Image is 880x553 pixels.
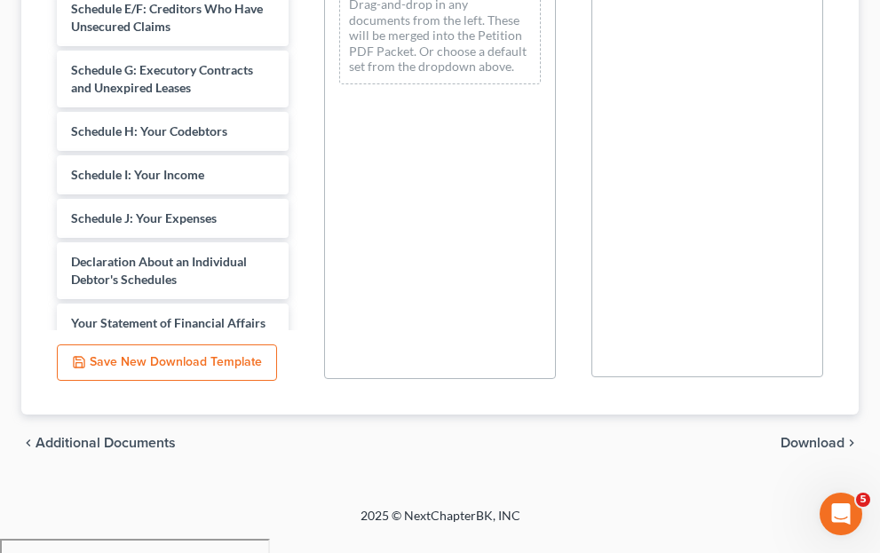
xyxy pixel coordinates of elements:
span: Your Statement of Financial Affairs for Individuals Filing for Bankruptcy [71,315,272,348]
span: Schedule G: Executory Contracts and Unexpired Leases [71,62,253,95]
span: Schedule E/F: Creditors Who Have Unsecured Claims [71,1,263,34]
button: Download chevron_right [781,436,859,450]
span: Download [781,436,844,450]
i: chevron_left [21,436,36,450]
span: Declaration About an Individual Debtor's Schedules [71,254,247,287]
span: Schedule I: Your Income [71,167,204,182]
a: chevron_left Additional Documents [21,436,176,450]
span: Schedule J: Your Expenses [71,210,217,225]
button: Save New Download Template [57,344,277,382]
span: Schedule H: Your Codebtors [71,123,227,138]
span: Additional Documents [36,436,176,450]
iframe: Intercom live chat [820,493,862,535]
i: chevron_right [844,436,859,450]
div: 2025 © NextChapterBK, INC [121,507,760,539]
span: 5 [856,493,870,507]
